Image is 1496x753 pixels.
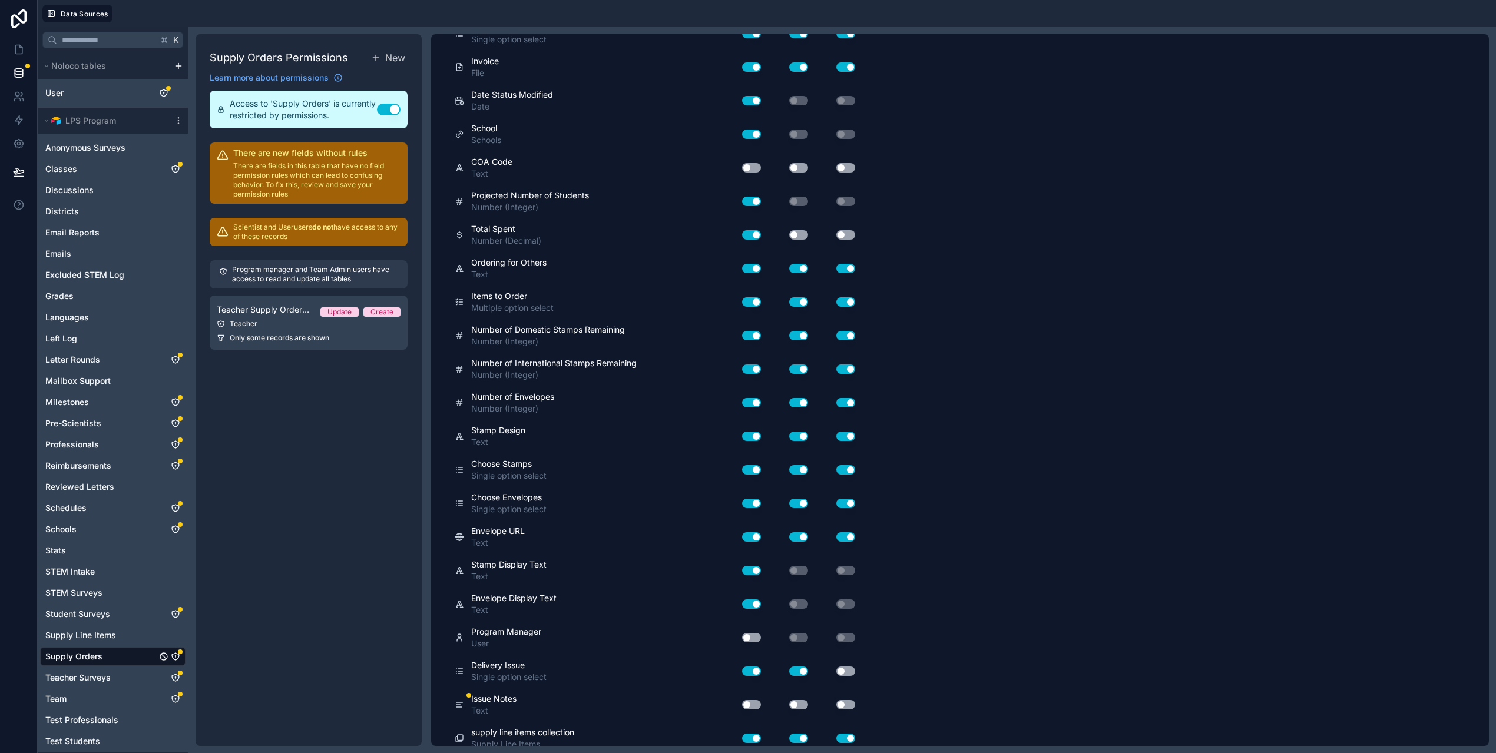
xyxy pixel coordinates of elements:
[40,329,186,348] div: Left Log
[370,307,393,317] div: Create
[471,235,541,247] span: Number (Decimal)
[40,84,186,102] div: User
[230,98,377,121] span: Access to 'Supply Orders' is currently restricted by permissions.
[45,523,77,535] span: Schools
[51,116,61,125] img: Airtable Logo
[45,184,94,196] span: Discussions
[471,156,512,168] span: COA Code
[40,477,186,496] div: Reviewed Letters
[312,223,333,231] strong: do not
[471,403,554,414] span: Number (Integer)
[471,122,501,134] span: School
[51,60,106,72] span: Noloco tables
[40,223,186,242] div: Email Reports
[471,604,557,616] span: Text
[45,290,74,302] span: Grades
[471,89,553,101] span: Date Status Modified
[45,481,114,493] span: Reviewed Letters
[61,9,108,18] span: Data Sources
[471,34,547,45] span: Single option select
[471,436,525,448] span: Text
[45,545,66,556] span: Stats
[45,651,102,662] span: Supply Orders
[210,49,348,66] h1: Supply Orders Permissions
[471,458,547,470] span: Choose Stamps
[471,592,557,604] span: Envelope Display Text
[40,626,186,645] div: Supply Line Items
[40,499,186,518] div: Schedules
[40,605,186,623] div: Student Surveys
[40,287,186,306] div: Grades
[40,562,186,581] div: STEM Intake
[45,672,111,684] span: Teacher Surveys
[471,268,547,280] span: Text
[45,227,100,238] span: Email Reports
[471,336,625,347] span: Number (Integer)
[40,181,186,200] div: Discussions
[45,502,87,514] span: Schedules
[45,396,89,408] span: Milestones
[471,738,574,750] span: Supply Line Items
[471,424,525,436] span: Stamp Design
[471,391,554,403] span: Number of Envelopes
[40,732,186,751] div: Test Students
[233,161,401,199] p: There are fields in this table that have no field permission rules which can lead to confusing be...
[40,541,186,560] div: Stats
[471,492,547,503] span: Choose Envelopes
[40,647,186,666] div: Supply Orders
[40,414,186,433] div: Pre-Scientists
[327,307,352,317] div: Update
[471,570,547,582] span: Text
[471,134,501,146] span: Schools
[471,190,589,201] span: Projected Number of Students
[210,296,408,350] a: Teacher Supply Order PermissionsUpdateCreateTeacherOnly some records are shown
[471,727,574,738] span: supply line items collection
[471,369,637,381] span: Number (Integer)
[45,269,124,281] span: Excluded STEM Log
[471,537,525,549] span: Text
[45,608,110,620] span: Student Surveys
[471,559,547,570] span: Stamp Display Text
[45,333,77,344] span: Left Log
[232,265,398,284] p: Program manager and Team Admin users have access to read and update all tables
[40,58,169,74] button: Noloco tables
[471,324,625,336] span: Number of Domestic Stamps Remaining
[172,36,180,44] span: K
[45,417,101,429] span: Pre-Scientists
[45,439,99,450] span: Professionals
[42,5,112,22] button: Data Sources
[45,375,111,387] span: Mailbox Support
[40,689,186,708] div: Team
[385,51,405,65] span: New
[40,202,186,221] div: Districts
[38,53,188,752] div: scrollable content
[40,668,186,687] div: Teacher Surveys
[40,138,186,157] div: Anonymous Surveys
[40,112,169,129] button: Airtable LogoLPS Program
[233,147,401,159] h2: There are new fields without rules
[471,55,499,67] span: Invoice
[45,587,102,599] span: STEM Surveys
[471,638,541,649] span: User
[65,115,116,127] span: LPS Program
[210,72,343,84] a: Learn more about permissions
[471,693,517,705] span: Issue Notes
[45,629,116,641] span: Supply Line Items
[45,735,100,747] span: Test Students
[471,257,547,268] span: Ordering for Others
[471,525,525,537] span: Envelope URL
[40,393,186,412] div: Milestones
[471,223,541,235] span: Total Spent
[45,163,77,175] span: Classes
[40,244,186,263] div: Emails
[369,48,408,67] button: New
[217,319,401,329] div: Teacher
[45,693,67,705] span: Team
[45,566,95,578] span: STEM Intake
[40,583,186,602] div: STEM Surveys
[230,333,329,343] span: Only some records are shown
[471,503,547,515] span: Single option select
[45,460,111,472] span: Reimbursements
[40,266,186,284] div: Excluded STEM Log
[471,626,541,638] span: Program Manager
